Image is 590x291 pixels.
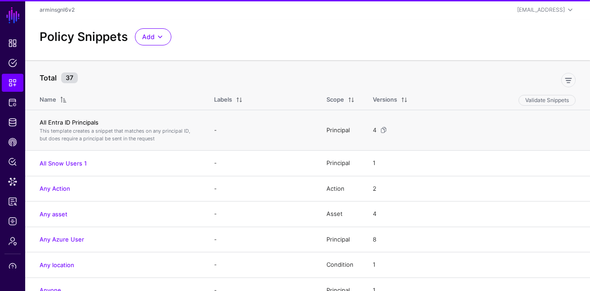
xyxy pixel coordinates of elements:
[2,54,23,72] a: Policies
[205,176,317,201] td: -
[205,201,317,227] td: -
[8,217,17,226] span: Logs
[8,58,17,67] span: Policies
[8,197,17,206] span: Reports
[40,127,196,142] p: This template creates a snippet that matches on any principal ID, but does require a principal be...
[326,95,344,104] div: Scope
[205,110,317,150] td: -
[2,94,23,112] a: Protected Systems
[2,133,23,151] a: CAEP Hub
[317,176,364,201] td: Action
[40,160,87,167] a: All Snow Users 1
[2,34,23,52] a: Dashboard
[371,260,377,269] div: 1
[2,153,23,171] a: Policy Lens
[371,126,378,135] div: 4
[2,113,23,131] a: Identity Data Fabric
[205,227,317,252] td: -
[2,212,23,230] a: Logs
[8,157,17,166] span: Policy Lens
[8,78,17,87] span: Snippets
[40,73,57,82] strong: Total
[317,201,364,227] td: Asset
[214,95,232,104] div: Labels
[205,151,317,176] td: -
[371,210,378,219] div: 4
[40,95,56,104] div: Name
[517,6,565,14] div: [EMAIL_ADDRESS]
[205,252,317,278] td: -
[40,30,128,44] h2: Policy Snippets
[317,110,364,150] td: Principal
[8,98,17,107] span: Protected Systems
[40,185,70,192] a: Any Action
[371,235,378,244] div: 8
[8,39,17,48] span: Dashboard
[371,159,377,168] div: 1
[8,118,17,127] span: Identity Data Fabric
[40,236,84,243] a: Any Azure User
[8,237,17,246] span: Admin
[2,74,23,92] a: Snippets
[142,32,155,42] span: Add
[371,184,378,193] div: 2
[5,5,21,25] a: SGNL
[8,177,17,186] span: Data Lens
[61,72,78,83] small: 37
[317,227,364,252] td: Principal
[40,261,74,269] a: Any location
[2,232,23,250] a: Admin
[2,173,23,191] a: Data Lens
[518,95,576,106] button: Validate Snippets
[40,119,98,126] a: All Entra ID Principals
[8,262,17,271] span: Support
[317,252,364,278] td: Condition
[2,193,23,210] a: Reports
[40,6,75,13] a: arminsgnl6v2
[8,138,17,147] span: CAEP Hub
[40,210,67,218] a: Any asset
[373,95,397,104] div: Versions
[317,151,364,176] td: Principal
